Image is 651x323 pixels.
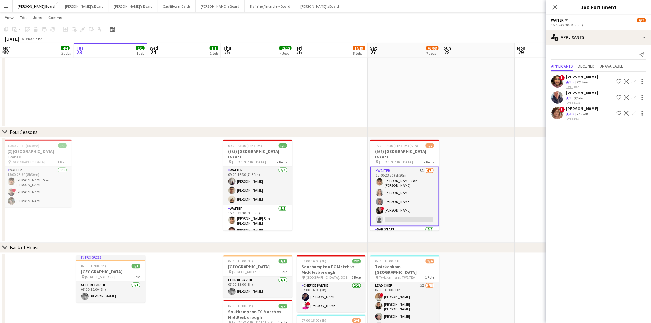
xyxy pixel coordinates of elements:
tcxspan: Call 23-09-2025 via 3CX [566,117,574,121]
span: Mon [3,45,11,51]
div: 14:37 [566,117,599,121]
app-card-role: Waiter3/315:00-23:30 (8h30m)[PERSON_NAME] San [PERSON_NAME]![PERSON_NAME][PERSON_NAME] [3,167,72,207]
h3: Job Fulfilment [546,3,651,11]
span: Waiter [551,18,564,22]
span: 1/1 [132,264,140,269]
span: 1 Role [425,275,434,280]
h3: Southampton FC Match vs Middlesborough [297,264,366,275]
a: Jobs [30,14,45,22]
span: Jobs [33,15,42,20]
span: 1 Role [131,275,140,279]
app-card-role: Chef de Partie1/107:00-15:00 (8h)[PERSON_NAME] [76,282,145,303]
span: Wed [150,45,158,51]
div: 10:21 [566,85,599,89]
span: 1/1 [279,259,287,264]
button: Training / Interview Board [245,0,295,12]
span: 14/19 [353,46,365,50]
span: ! [559,75,565,81]
span: 1/1 [136,46,145,50]
h3: Southampton FC Match vs Middlesborough [223,309,292,320]
span: [GEOGRAPHIC_DATA], SO14 5FP [306,275,352,280]
app-job-card: 07:00-16:00 (9h)2/2Southampton FC Match vs Middlesborough [GEOGRAPHIC_DATA], SO14 5FP1 RoleChef d... [297,255,366,312]
div: 15:00-23:30 (8h30m) [551,23,646,27]
span: ! [380,293,384,297]
span: 15:00-02:30 (11h30m) (Sun) [375,143,418,148]
button: Cauliflower Cards [158,0,196,12]
app-card-role: Waiter3/309:00-16:30 (7h30m)[PERSON_NAME][PERSON_NAME][PERSON_NAME] [223,167,292,205]
h3: (3)[GEOGRAPHIC_DATA] Events [3,149,72,160]
h3: Twickenham - [GEOGRAPHIC_DATA] [370,264,439,275]
app-card-role: Chef de Partie2/207:00-16:00 (9h)[PERSON_NAME]![PERSON_NAME] [297,282,366,312]
button: [PERSON_NAME]'s Board [196,0,245,12]
span: Sun [444,45,451,51]
span: 3.8 [570,111,574,116]
button: Waiter [551,18,569,22]
a: Comms [46,14,65,22]
span: 07:00-15:00 (8h) [81,264,106,269]
span: [STREET_ADDRESS] [232,270,263,274]
span: View [5,15,14,20]
span: 3/4 [426,259,434,264]
span: [STREET_ADDRESS] [85,275,116,279]
div: 15:00-02:30 (11h30m) (Sun)6/7(5/2) [GEOGRAPHIC_DATA] Events [GEOGRAPHIC_DATA]2 RolesWaiter3A4/515... [370,140,439,231]
div: 5 Jobs [353,51,365,56]
span: 23 [75,49,84,56]
div: Back of House [10,245,40,251]
h3: [GEOGRAPHIC_DATA] [223,264,292,270]
app-card-role: Waiter3A4/515:00-23:30 (8h30m)[PERSON_NAME] San [PERSON_NAME][PERSON_NAME][PERSON_NAME]![PERSON_N... [370,167,439,226]
span: ! [306,302,310,306]
span: 1 Role [58,160,67,164]
button: [PERSON_NAME]'s Board [60,0,109,12]
div: 15:00-23:30 (8h30m)3/3(3)[GEOGRAPHIC_DATA] Events [GEOGRAPHIC_DATA]1 RoleWaiter3/315:00-23:30 (8h... [3,140,72,207]
span: 07:00-15:00 (8h) [302,318,327,323]
span: ! [559,107,565,112]
span: 2/2 [352,259,361,264]
span: Fri [297,45,302,51]
div: Applicants [546,30,651,45]
span: 27 [369,49,377,56]
span: 8/8 [279,143,287,148]
span: Applicants [551,64,573,68]
div: 14.2km [576,111,589,117]
span: 24 [149,49,158,56]
app-job-card: In progress07:00-15:00 (8h)1/1[GEOGRAPHIC_DATA] [STREET_ADDRESS]1 RoleChef de Partie1/107:00-15:0... [76,255,145,303]
app-job-card: 09:00-23:30 (14h30m)8/8(3/5) [GEOGRAPHIC_DATA] Events [GEOGRAPHIC_DATA]2 RolesWaiter3/309:00-16:3... [223,140,292,231]
div: 07:00-15:00 (8h)1/1[GEOGRAPHIC_DATA] [STREET_ADDRESS]1 RoleChef de Partie1/107:00-15:00 (8h)[PERS... [223,255,292,298]
span: 07:00-18:00 (11h) [375,259,402,264]
span: 3/3 [58,143,67,148]
a: Edit [17,14,29,22]
div: In progress [76,255,145,260]
span: Mon [517,45,525,51]
span: 3.5 [570,80,574,84]
a: View [2,14,16,22]
span: 07:00-15:00 (8h) [228,259,253,264]
div: Four Seasons [10,129,38,135]
span: [GEOGRAPHIC_DATA] [232,160,266,164]
span: Edit [20,15,27,20]
app-card-role: BAR STAFF2/2 [370,226,439,256]
span: 2/4 [352,318,361,323]
div: 4 Jobs [280,51,291,56]
div: [PERSON_NAME] [566,74,599,80]
span: ! [12,189,16,192]
span: 09:00-23:30 (14h30m) [228,143,262,148]
span: 1/1 [210,46,218,50]
div: 33.4km [573,96,587,101]
span: 28 [443,49,451,56]
span: 63/68 [426,46,439,50]
h3: (5/2) [GEOGRAPHIC_DATA] Events [370,149,439,160]
span: 2/2 [279,304,287,309]
span: 26 [296,49,302,56]
span: 12/12 [279,46,292,50]
app-card-role: Chef de Partie1/107:00-15:00 (8h)[PERSON_NAME] [223,277,292,298]
app-card-role: Waiter5/515:00-23:30 (8h30m)[PERSON_NAME] San [PERSON_NAME][PERSON_NAME] [223,205,292,264]
div: 7 Jobs [427,51,438,56]
span: 22 [2,49,11,56]
span: 29 [517,49,525,56]
span: 6/7 [426,143,434,148]
span: 15:00-23:30 (8h30m) [8,143,40,148]
button: [PERSON_NAME]'s Board [109,0,158,12]
span: ! [381,207,384,211]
